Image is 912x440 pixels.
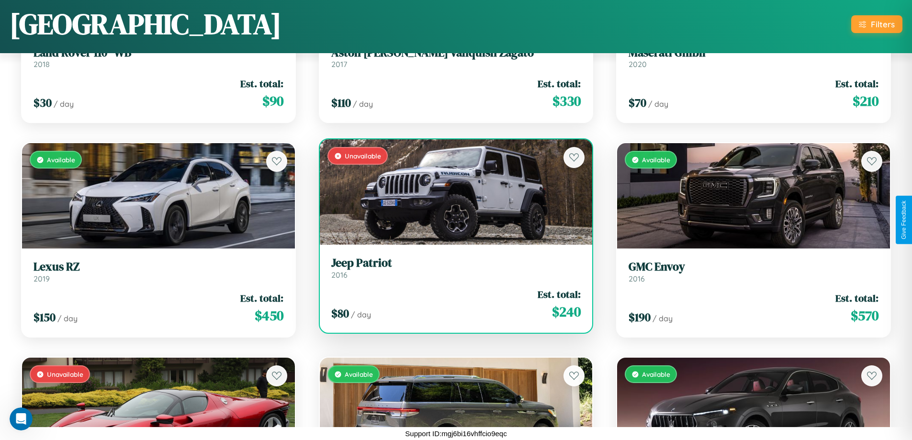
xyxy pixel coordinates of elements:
[853,91,878,111] span: $ 210
[851,15,902,33] button: Filters
[34,274,50,283] span: 2019
[34,260,283,274] h3: Lexus RZ
[240,77,283,90] span: Est. total:
[331,270,348,280] span: 2016
[835,291,878,305] span: Est. total:
[47,370,83,378] span: Unavailable
[255,306,283,325] span: $ 450
[331,256,581,280] a: Jeep Patriot2016
[262,91,283,111] span: $ 90
[10,407,33,430] iframe: Intercom live chat
[629,46,878,69] a: Maserati Ghibli2020
[538,287,581,301] span: Est. total:
[47,156,75,164] span: Available
[34,95,52,111] span: $ 30
[835,77,878,90] span: Est. total:
[345,370,373,378] span: Available
[331,46,581,69] a: Aston [PERSON_NAME] Vanquish Zagato2017
[629,309,651,325] span: $ 190
[331,95,351,111] span: $ 110
[240,291,283,305] span: Est. total:
[351,310,371,319] span: / day
[871,19,895,29] div: Filters
[34,59,50,69] span: 2018
[901,201,907,239] div: Give Feedback
[54,99,74,109] span: / day
[353,99,373,109] span: / day
[538,77,581,90] span: Est. total:
[642,370,670,378] span: Available
[629,274,645,283] span: 2016
[629,260,878,283] a: GMC Envoy2016
[10,4,281,44] h1: [GEOGRAPHIC_DATA]
[34,46,283,69] a: Land Rover 110" WB2018
[629,59,647,69] span: 2020
[552,302,581,321] span: $ 240
[629,95,646,111] span: $ 70
[648,99,668,109] span: / day
[34,309,56,325] span: $ 150
[34,260,283,283] a: Lexus RZ2019
[405,427,507,440] p: Support ID: mgj6bi16vhffcio9eqc
[653,314,673,323] span: / day
[629,260,878,274] h3: GMC Envoy
[642,156,670,164] span: Available
[552,91,581,111] span: $ 330
[331,46,581,60] h3: Aston [PERSON_NAME] Vanquish Zagato
[331,305,349,321] span: $ 80
[331,59,347,69] span: 2017
[331,256,581,270] h3: Jeep Patriot
[851,306,878,325] span: $ 570
[57,314,78,323] span: / day
[345,152,381,160] span: Unavailable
